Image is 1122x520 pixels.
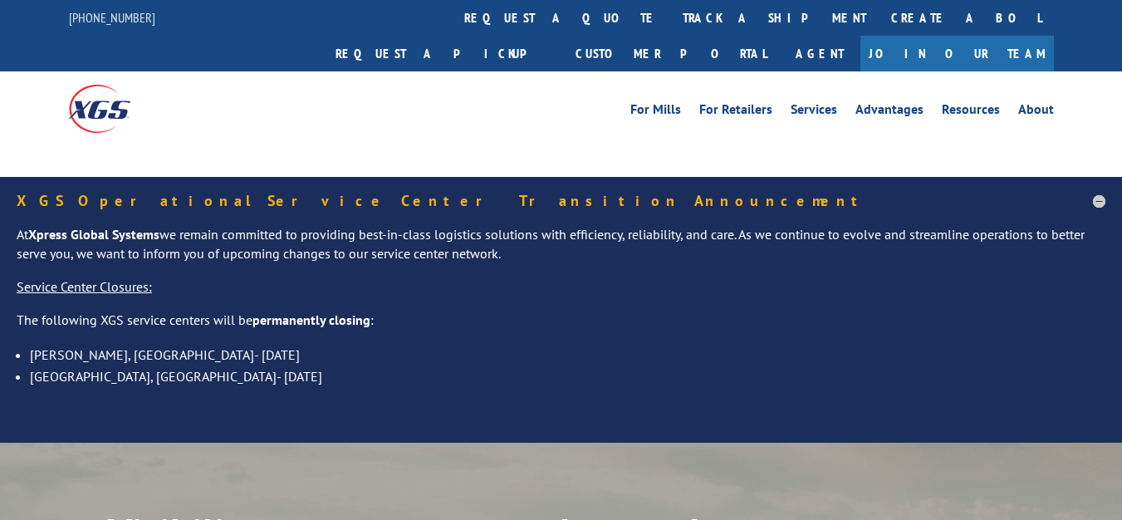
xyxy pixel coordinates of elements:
a: For Mills [630,103,681,121]
a: [PHONE_NUMBER] [69,9,155,26]
strong: Xpress Global Systems [28,226,159,243]
a: Request a pickup [323,36,563,71]
a: About [1018,103,1054,121]
p: At we remain committed to providing best-in-class logistics solutions with efficiency, reliabilit... [17,225,1105,278]
u: Service Center Closures: [17,278,152,295]
li: [GEOGRAPHIC_DATA], [GEOGRAPHIC_DATA]- [DATE] [30,365,1105,387]
a: Agent [779,36,860,71]
h5: XGS Operational Service Center Transition Announcement [17,194,1105,208]
strong: permanently closing [252,312,370,328]
a: Resources [942,103,1000,121]
p: The following XGS service centers will be : [17,311,1105,344]
a: Customer Portal [563,36,779,71]
li: [PERSON_NAME], [GEOGRAPHIC_DATA]- [DATE] [30,344,1105,365]
a: Join Our Team [860,36,1054,71]
a: Advantages [855,103,924,121]
a: For Retailers [699,103,772,121]
a: Services [791,103,837,121]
